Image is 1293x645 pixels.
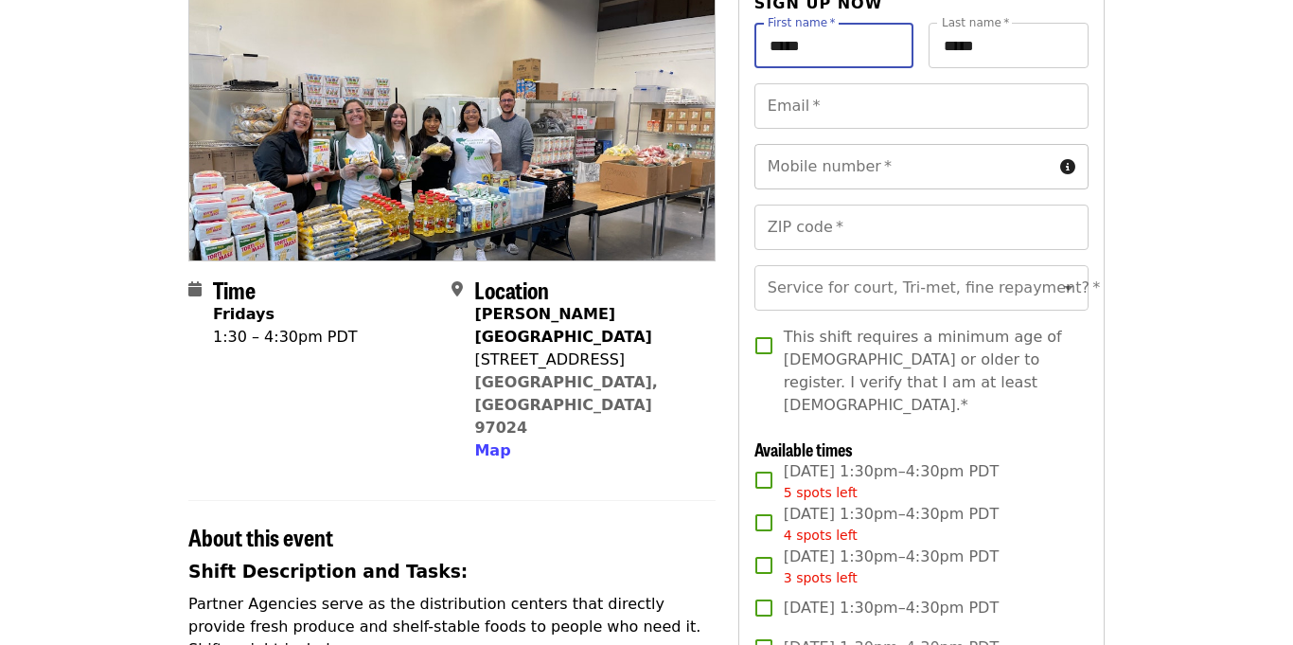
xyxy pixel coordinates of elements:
[784,528,858,543] span: 4 spots left
[474,305,651,346] strong: [PERSON_NAME][GEOGRAPHIC_DATA]
[784,460,999,503] span: [DATE] 1:30pm–4:30pm PDT
[754,144,1053,189] input: Mobile number
[784,326,1073,417] span: This shift requires a minimum age of [DEMOGRAPHIC_DATA] or older to register. I verify that I am ...
[213,273,256,306] span: Time
[188,280,202,298] i: calendar icon
[474,441,510,459] span: Map
[1055,275,1082,301] button: Open
[784,503,999,546] span: [DATE] 1:30pm–4:30pm PDT
[213,326,358,349] div: 1:30 – 4:30pm PDT
[784,546,999,588] span: [DATE] 1:30pm–4:30pm PDT
[213,305,275,323] strong: Fridays
[188,520,333,553] span: About this event
[754,437,853,461] span: Available times
[929,23,1089,68] input: Last name
[474,439,510,462] button: Map
[474,273,549,306] span: Location
[754,83,1089,129] input: Email
[754,23,914,68] input: First name
[942,17,1009,28] label: Last name
[768,17,836,28] label: First name
[1060,158,1075,176] i: circle-info icon
[474,349,700,371] div: [STREET_ADDRESS]
[188,559,716,585] h3: Shift Description and Tasks:
[784,597,999,619] span: [DATE] 1:30pm–4:30pm PDT
[784,485,858,500] span: 5 spots left
[452,280,463,298] i: map-marker-alt icon
[474,373,658,437] a: [GEOGRAPHIC_DATA], [GEOGRAPHIC_DATA] 97024
[784,570,858,585] span: 3 spots left
[754,205,1089,250] input: ZIP code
